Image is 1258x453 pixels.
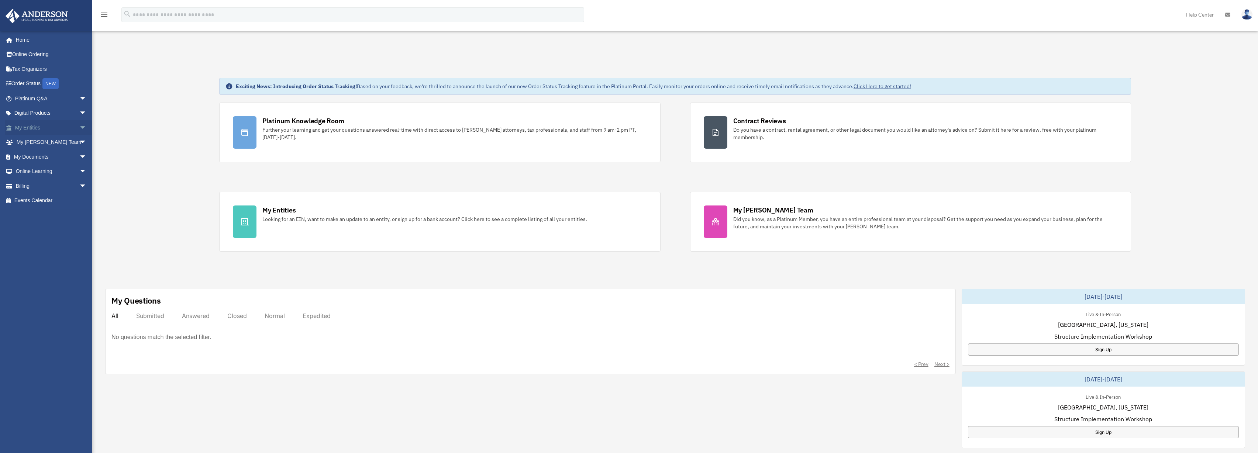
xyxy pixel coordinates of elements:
a: Sign Up [968,426,1239,438]
a: Online Learningarrow_drop_down [5,164,98,179]
img: Anderson Advisors Platinum Portal [3,9,70,23]
span: arrow_drop_down [79,149,94,165]
a: My [PERSON_NAME] Team Did you know, as a Platinum Member, you have an entire professional team at... [690,192,1131,252]
span: arrow_drop_down [79,179,94,194]
span: Structure Implementation Workshop [1054,332,1152,341]
span: Structure Implementation Workshop [1054,415,1152,423]
a: Billingarrow_drop_down [5,179,98,193]
a: My [PERSON_NAME] Teamarrow_drop_down [5,135,98,150]
span: arrow_drop_down [79,120,94,135]
div: Live & In-Person [1080,393,1127,400]
img: User Pic [1241,9,1252,20]
div: [DATE]-[DATE] [962,289,1245,304]
div: Platinum Knowledge Room [262,116,344,125]
a: Digital Productsarrow_drop_down [5,106,98,121]
div: Further your learning and get your questions answered real-time with direct access to [PERSON_NAM... [262,126,647,141]
span: [GEOGRAPHIC_DATA], [US_STATE] [1058,403,1148,412]
div: Answered [182,312,210,319]
a: Sign Up [968,343,1239,356]
div: Expedited [303,312,331,319]
a: menu [100,13,108,19]
span: arrow_drop_down [79,164,94,179]
div: Submitted [136,312,164,319]
span: arrow_drop_down [79,91,94,106]
div: Live & In-Person [1080,310,1127,318]
a: Home [5,32,94,47]
div: NEW [42,78,59,89]
strong: Exciting News: Introducing Order Status Tracking! [236,83,357,90]
a: My Entitiesarrow_drop_down [5,120,98,135]
a: Events Calendar [5,193,98,208]
a: Platinum Knowledge Room Further your learning and get your questions answered real-time with dire... [219,103,661,162]
div: My Questions [111,295,161,306]
i: menu [100,10,108,19]
a: My Entities Looking for an EIN, want to make an update to an entity, or sign up for a bank accoun... [219,192,661,252]
div: All [111,312,118,319]
a: Online Ordering [5,47,98,62]
a: My Documentsarrow_drop_down [5,149,98,164]
a: Click Here to get started! [854,83,911,90]
div: My Entities [262,205,296,215]
div: Closed [227,312,247,319]
a: Tax Organizers [5,62,98,76]
div: My [PERSON_NAME] Team [733,205,813,215]
a: Platinum Q&Aarrow_drop_down [5,91,98,106]
div: [DATE]-[DATE] [962,372,1245,387]
span: arrow_drop_down [79,106,94,121]
div: Based on your feedback, we're thrilled to announce the launch of our new Order Status Tracking fe... [236,83,911,90]
i: search [123,10,131,18]
div: Do you have a contract, rental agreement, or other legal document you would like an attorney's ad... [733,126,1118,141]
a: Contract Reviews Do you have a contract, rental agreement, or other legal document you would like... [690,103,1131,162]
p: No questions match the selected filter. [111,332,211,342]
span: [GEOGRAPHIC_DATA], [US_STATE] [1058,320,1148,329]
span: arrow_drop_down [79,135,94,150]
div: Looking for an EIN, want to make an update to an entity, or sign up for a bank account? Click her... [262,215,587,223]
a: Order StatusNEW [5,76,98,91]
div: Normal [265,312,285,319]
div: Contract Reviews [733,116,786,125]
div: Did you know, as a Platinum Member, you have an entire professional team at your disposal? Get th... [733,215,1118,230]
